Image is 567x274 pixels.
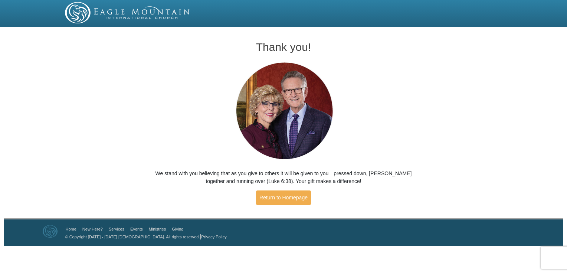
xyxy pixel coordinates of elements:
a: Privacy Policy [201,235,226,239]
a: Services [109,227,124,231]
p: | [63,233,227,241]
a: New Here? [82,227,103,231]
p: We stand with you believing that as you give to others it will be given to you—pressed down, [PER... [146,170,422,185]
a: Events [130,227,143,231]
img: EMIC [65,2,190,23]
img: Pastors George and Terri Pearsons [229,60,338,162]
a: Ministries [149,227,166,231]
a: Giving [172,227,183,231]
a: Return to Homepage [256,190,311,205]
a: Home [66,227,76,231]
h1: Thank you! [146,41,422,53]
img: Eagle Mountain International Church [43,225,58,238]
a: © Copyright [DATE] - [DATE] [DEMOGRAPHIC_DATA]. All rights reserved. [65,235,200,239]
